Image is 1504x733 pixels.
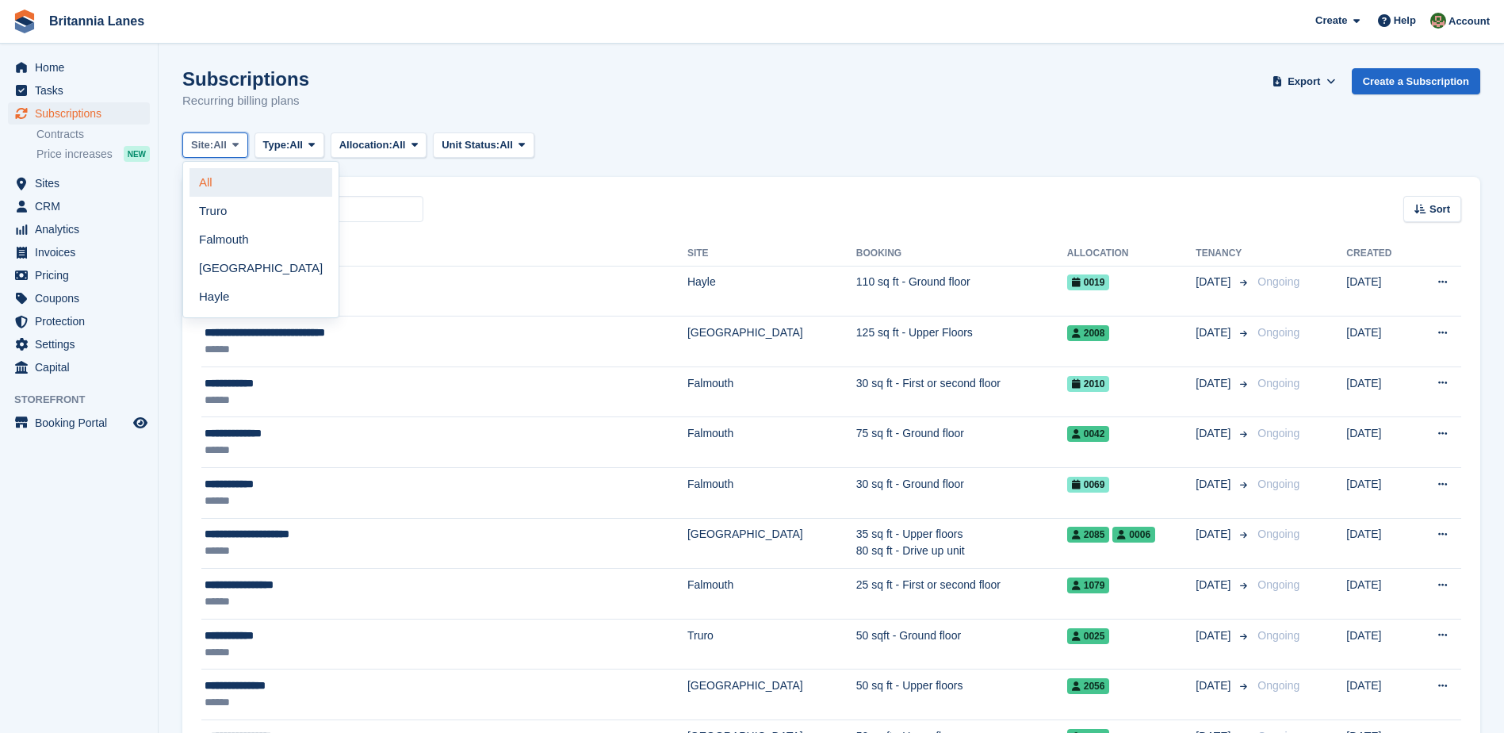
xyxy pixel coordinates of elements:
a: menu [8,79,150,102]
a: menu [8,102,150,125]
td: [GEOGRAPHIC_DATA] [687,317,856,367]
img: stora-icon-8386f47178a22dfd0bd8f6a31ec36ba5ce8667c1dd55bd0f319d3a0aa187defe.svg [13,10,36,33]
span: 0019 [1067,274,1110,290]
td: Hayle [687,266,856,317]
th: Site [687,241,856,267]
span: Coupons [35,287,130,309]
a: menu [8,310,150,332]
span: Ongoing [1257,275,1299,288]
button: Unit Status: All [433,132,534,159]
span: [DATE] [1196,526,1234,543]
span: Settings [35,333,130,355]
td: 35 sq ft - Upper floors 80 sq ft - Drive up unit [856,518,1067,569]
a: Contracts [36,127,150,142]
a: menu [8,333,150,355]
span: 2010 [1067,376,1110,392]
td: [DATE] [1346,468,1412,519]
span: Invoices [35,241,130,263]
button: Allocation: All [331,132,427,159]
button: Export [1269,68,1339,94]
span: Ongoing [1257,377,1299,390]
span: Allocation: [339,137,392,153]
span: Unit Status: [442,137,499,153]
a: menu [8,412,150,434]
td: [DATE] [1346,670,1412,720]
span: Protection [35,310,130,332]
a: All [189,168,332,197]
span: Ongoing [1257,629,1299,642]
span: 0025 [1067,628,1110,644]
span: [DATE] [1196,375,1234,392]
span: All [289,137,303,153]
span: Ongoing [1257,578,1299,591]
span: 1079 [1067,578,1110,593]
a: Price increases NEW [36,145,150,163]
button: Type: All [254,132,324,159]
span: Ongoing [1257,679,1299,692]
td: 50 sq ft - Upper floors [856,670,1067,720]
span: [DATE] [1196,274,1234,290]
a: menu [8,241,150,263]
td: Falmouth [687,417,856,468]
div: NEW [124,146,150,162]
span: 2056 [1067,678,1110,694]
td: Falmouth [687,569,856,620]
a: menu [8,218,150,240]
span: Ongoing [1257,326,1299,339]
a: menu [8,172,150,194]
span: Site: [191,137,213,153]
td: [DATE] [1346,569,1412,620]
a: menu [8,56,150,79]
span: Sites [35,172,130,194]
span: Ongoing [1257,427,1299,439]
a: menu [8,287,150,309]
td: [DATE] [1346,518,1412,569]
span: [DATE] [1196,627,1234,644]
span: All [213,137,227,153]
span: Help [1394,13,1416,29]
span: Booking Portal [35,412,130,434]
th: Booking [856,241,1067,267]
td: 125 sq ft - Upper Floors [856,317,1067,367]
span: 0069 [1067,477,1110,493]
td: [DATE] [1346,317,1412,367]
td: [DATE] [1346,266,1412,317]
td: Truro [687,619,856,670]
a: Hayle [189,282,332,311]
span: Ongoing [1257,528,1299,540]
span: Tasks [35,79,130,102]
a: menu [8,195,150,217]
td: [GEOGRAPHIC_DATA] [687,670,856,720]
a: menu [8,264,150,286]
td: 25 sq ft - First or second floor [856,569,1067,620]
td: 30 sq ft - Ground floor [856,468,1067,519]
th: Tenancy [1196,241,1251,267]
span: Analytics [35,218,130,240]
span: Create [1315,13,1347,29]
a: Create a Subscription [1352,68,1480,94]
button: Site: All [182,132,248,159]
td: [DATE] [1346,417,1412,468]
td: 30 sq ft - First or second floor [856,366,1067,417]
a: [GEOGRAPHIC_DATA] [189,254,332,282]
th: Allocation [1067,241,1196,267]
span: Price increases [36,147,113,162]
a: menu [8,356,150,378]
h1: Subscriptions [182,68,309,90]
th: Customer [201,241,687,267]
span: Type: [263,137,290,153]
span: Storefront [14,392,158,408]
span: Subscriptions [35,102,130,125]
span: [DATE] [1196,476,1234,493]
td: 50 sqft - Ground floor [856,619,1067,670]
td: 75 sq ft - Ground floor [856,417,1067,468]
td: Falmouth [687,366,856,417]
span: 0006 [1112,527,1155,543]
td: Falmouth [687,468,856,519]
span: 2008 [1067,325,1110,341]
span: Export [1288,74,1320,90]
td: [GEOGRAPHIC_DATA] [687,518,856,569]
a: Britannia Lanes [43,8,151,34]
a: Truro [189,197,332,225]
img: Sam Wooldridge [1430,13,1446,29]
